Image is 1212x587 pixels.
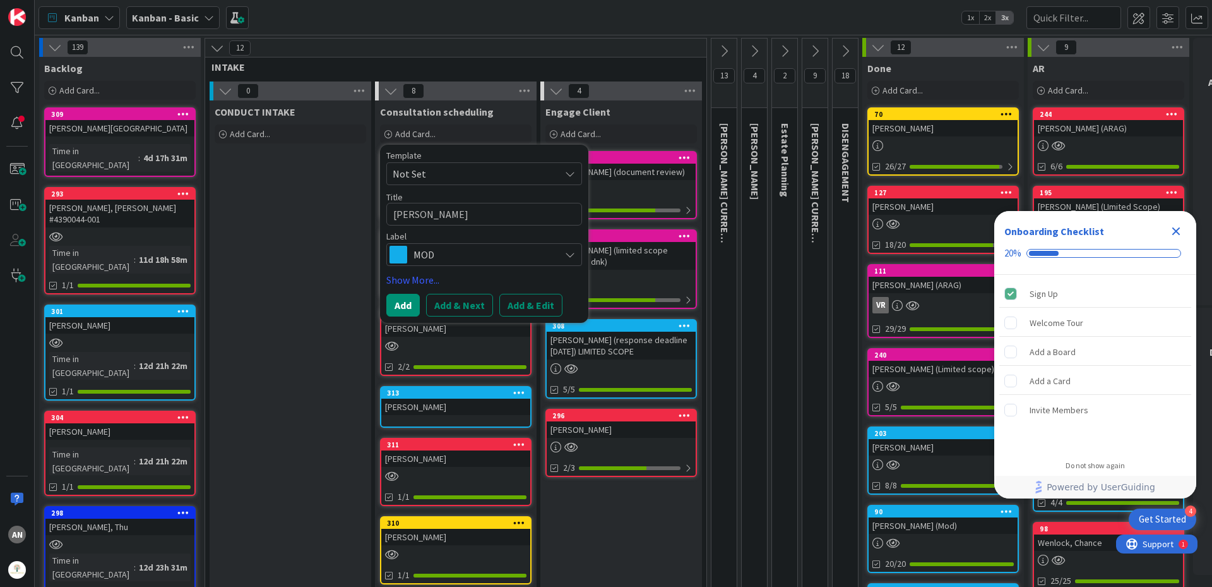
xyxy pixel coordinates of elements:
[885,401,897,414] span: 5/5
[380,386,532,428] a: 313[PERSON_NAME]
[381,320,530,337] div: [PERSON_NAME]
[51,307,194,316] div: 301
[45,507,194,535] div: 298[PERSON_NAME], Thu
[547,152,696,164] div: 312
[49,447,134,475] div: Time in [GEOGRAPHIC_DATA]
[1034,535,1183,551] div: Wenlock, Chance
[867,505,1019,573] a: 90[PERSON_NAME] (Mod)20/20
[45,306,194,317] div: 301
[27,2,57,17] span: Support
[381,439,530,467] div: 311[PERSON_NAME]
[380,106,494,118] span: Consultation scheduling
[874,110,1018,119] div: 70
[45,412,194,423] div: 304
[381,387,530,415] div: 313[PERSON_NAME]
[999,309,1191,337] div: Welcome Tour is incomplete.
[779,123,792,197] span: Estate Planning
[994,476,1196,499] div: Footer
[44,305,196,401] a: 301[PERSON_NAME]Time in [GEOGRAPHIC_DATA]:12d 21h 22m1/1
[1030,286,1058,301] div: Sign Up
[869,428,1018,456] div: 203[PERSON_NAME]
[386,203,582,226] textarea: [PERSON_NAME]
[874,188,1018,197] div: 127
[996,11,1013,24] span: 3x
[8,8,26,26] img: Visit kanbanzone.com
[1139,513,1186,526] div: Get Started
[398,360,410,373] span: 2/2
[804,68,826,83] span: 9
[398,490,410,504] span: 1/1
[49,352,134,380] div: Time in [GEOGRAPHIC_DATA]
[45,109,194,136] div: 309[PERSON_NAME][GEOGRAPHIC_DATA]
[568,83,590,99] span: 4
[1034,109,1183,120] div: 244
[561,128,601,140] span: Add Card...
[979,11,996,24] span: 2x
[1040,524,1183,533] div: 98
[426,294,493,317] button: Add & Next
[136,359,191,373] div: 12d 21h 22m
[1047,480,1155,495] span: Powered by UserGuiding
[49,144,138,172] div: Time in [GEOGRAPHIC_DATA]
[1185,505,1196,517] div: 4
[381,517,530,529] div: 310
[867,107,1019,176] a: 70[PERSON_NAME]26/27
[869,265,1018,277] div: 111
[744,68,765,83] span: 4
[869,198,1018,215] div: [PERSON_NAME]
[45,423,194,440] div: [PERSON_NAME]
[890,40,912,55] span: 12
[869,349,1018,361] div: 240
[1055,40,1077,55] span: 9
[749,123,761,200] span: KRISTI PROBATE
[136,253,191,267] div: 11d 18h 58m
[51,190,194,198] div: 293
[545,229,697,309] a: 224[PERSON_NAME] (limited scope stipulated dnk)3/4
[867,427,1019,495] a: 203[PERSON_NAME]8/8
[563,383,575,396] span: 5/5
[867,348,1019,416] a: 240[PERSON_NAME] (Limited scope)5/5
[386,151,422,160] span: Template
[49,246,134,274] div: Time in [GEOGRAPHIC_DATA]
[885,322,906,336] span: 29/29
[1004,248,1021,259] div: 20%
[869,277,1018,293] div: [PERSON_NAME] (ARAG)
[45,412,194,440] div: 304[PERSON_NAME]
[138,151,140,165] span: :
[387,389,530,397] div: 313
[1004,224,1104,239] div: Onboarding Checklist
[44,107,196,177] a: 309[PERSON_NAME][GEOGRAPHIC_DATA]Time in [GEOGRAPHIC_DATA]:4d 17h 31m
[1050,496,1062,509] span: 4/4
[1040,110,1183,119] div: 244
[386,294,420,317] button: Add
[867,264,1019,338] a: 111[PERSON_NAME] (ARAG)VR29/29
[62,279,74,292] span: 1/1
[885,479,897,492] span: 8/8
[211,61,691,73] span: INTAKE
[1066,461,1125,471] div: Do not show again
[869,297,1018,313] div: VR
[1129,509,1196,530] div: Open Get Started checklist, remaining modules: 4
[547,242,696,270] div: [PERSON_NAME] (limited scope stipulated dnk)
[547,152,696,180] div: 312[PERSON_NAME] (document review)
[1033,107,1184,176] a: 244[PERSON_NAME] (ARAG)6/6
[999,367,1191,395] div: Add a Card is incomplete.
[140,151,191,165] div: 4d 17h 31m
[237,83,259,99] span: 0
[867,62,891,75] span: Done
[547,164,696,180] div: [PERSON_NAME] (document review)
[45,188,194,200] div: 293
[1030,315,1083,330] div: Welcome Tour
[1026,6,1121,29] input: Quick Filter...
[547,231,696,242] div: 224
[1030,402,1088,418] div: Invite Members
[869,120,1018,136] div: [PERSON_NAME]
[885,238,906,251] span: 18/20
[1166,221,1186,241] div: Close Checklist
[66,5,69,15] div: 1
[874,351,1018,360] div: 240
[51,413,194,422] div: 304
[1034,523,1183,551] div: 98Wenlock, Chance
[547,332,696,360] div: [PERSON_NAME] (response deadline [DATE]) LIMITED SCOPE
[499,294,562,317] button: Add & Edit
